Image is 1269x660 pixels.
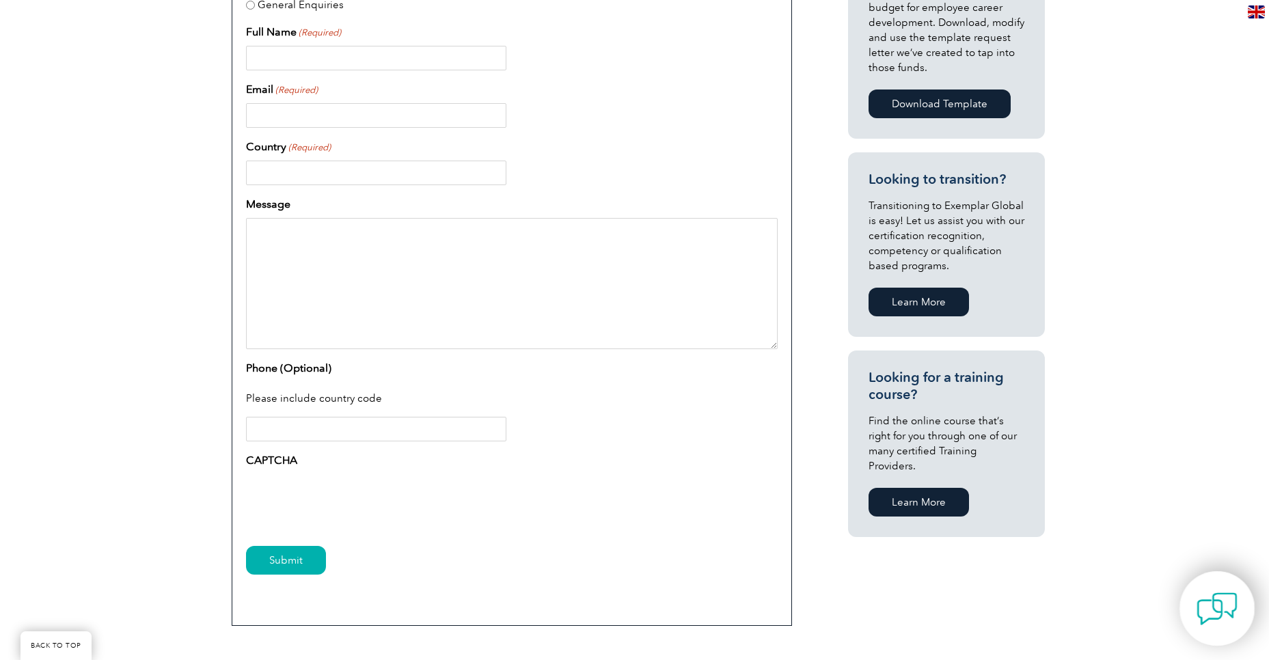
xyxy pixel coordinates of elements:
a: Download Template [869,90,1011,118]
span: (Required) [287,141,331,154]
input: Submit [246,546,326,575]
h3: Looking to transition? [869,171,1024,188]
p: Find the online course that’s right for you through one of our many certified Training Providers. [869,413,1024,473]
label: Message [246,196,290,212]
a: Learn More [869,288,969,316]
img: contact-chat.png [1197,588,1238,629]
span: (Required) [297,26,341,40]
span: (Required) [274,83,318,97]
label: Phone (Optional) [246,360,331,376]
p: Transitioning to Exemplar Global is easy! Let us assist you with our certification recognition, c... [869,198,1024,273]
label: CAPTCHA [246,452,297,469]
label: Country [246,139,331,155]
iframe: reCAPTCHA [246,474,454,527]
div: Please include country code [246,382,778,417]
label: Full Name [246,24,341,40]
img: en [1248,5,1265,18]
a: BACK TO TOP [21,631,92,660]
h3: Looking for a training course? [869,369,1024,403]
a: Learn More [869,488,969,517]
label: Email [246,81,318,98]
